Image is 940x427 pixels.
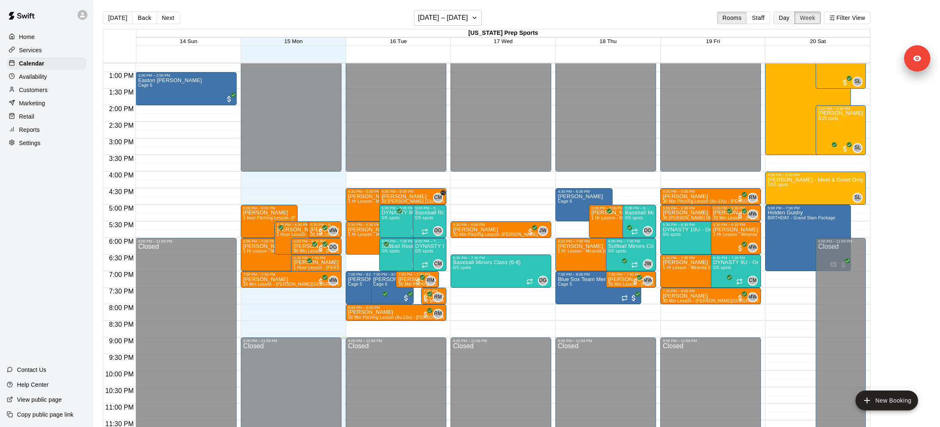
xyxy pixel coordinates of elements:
div: 6:00 PM – 11:59 PM [138,239,234,243]
span: 3/25 spots filled [818,116,838,121]
div: 7:30 PM – 8:00 PM: 30 Min Lesson - Miranda Waterloo [660,288,761,304]
button: [DATE] – [DATE] [414,10,482,26]
div: Diego Gutierrez [433,226,443,236]
span: MW [329,227,338,235]
button: 14 Sun [180,38,197,44]
button: 17 Wed [494,38,513,44]
span: All customers have paid [402,294,410,302]
span: 0/5 spots filled [608,249,627,253]
span: 30 Min Lesson - [PERSON_NAME] [293,249,362,253]
a: Reports [7,124,87,136]
span: DG [329,243,337,252]
span: +1 [441,190,446,195]
p: Copy public page link [17,410,73,419]
div: 5:30 PM – 6:30 PM [663,223,744,227]
span: All customers have paid [841,145,849,153]
span: CM [434,260,442,268]
div: 4:30 PM – 5:00 PM [663,189,758,194]
span: CM [749,277,757,285]
span: SL [855,144,861,152]
div: Customers [7,84,87,96]
button: Day [773,12,795,24]
span: 3:30 PM [107,155,136,162]
div: 5:00 PM – 6:00 PM [625,206,654,210]
p: Services [19,46,42,54]
div: 5:30 PM – 6:30 PM [713,223,759,227]
span: All customers have paid [839,261,848,269]
span: DG [644,227,652,235]
button: 19 Fri [706,38,720,44]
span: 1:30 PM [107,89,136,96]
div: 8:00 PM – 8:30 PM: Dimitri Leidensdorf [346,304,446,321]
span: Sam Landry [856,193,862,203]
div: 5:00 PM – 7:00 PM: Holden Guidry [765,205,851,271]
div: 7:00 PM – 8:00 PM: Blue Sox Team Membership [555,271,641,304]
div: 7:00 PM – 8:00 PM [558,272,639,277]
span: Sam Landry [856,143,862,153]
span: All customers have paid [721,277,729,286]
h6: [DATE] – [DATE] [418,12,468,24]
div: Miranda Waterloo [328,276,338,286]
span: SL [855,78,861,86]
span: Recurring event [631,262,638,268]
button: Filter View [824,12,870,24]
p: Contact Us [17,366,46,374]
span: Miranda Waterloo [751,243,758,252]
div: 12:00 PM – 3:30 PM: SAM LANDRY - 14-18U BOTH CAMPS [765,39,851,155]
div: 5:00 PM – 6:00 PM: Baseball Majors Class (9-12) [623,205,656,238]
span: 30 Min Lesson - [PERSON_NAME][GEOGRAPHIC_DATA] [663,298,777,303]
div: 6:00 PM – 7:00 PM: DYNASTY 9U - Group 1 Lesson [413,238,446,271]
span: 0/5 spots filled [625,216,643,220]
div: 5:00 PM – 6:00 PM [243,206,296,210]
span: Recurring event [736,278,743,285]
span: 6:00 PM [107,238,136,245]
span: All customers have paid [422,294,430,302]
span: 1 Hr Lesson - Miranda [GEOGRAPHIC_DATA] [663,265,753,270]
div: 6:00 PM – 7:00 PM: Softball Rookie Class (3-5) [379,238,436,271]
span: MW [748,243,757,252]
div: 6:30 PM – 7:30 PM: DYNASTY 9U - Group 2 Lesson [711,255,761,288]
div: 6:30 PM – 7:30 PM: Hunter Colonna [291,255,342,288]
button: Staff [746,12,770,24]
div: 5:30 PM – 6:30 PM: 1 Hr Lesson - Miranda Waterloo [711,221,761,255]
span: 30-Min Pitching Lesson- [PERSON_NAME] [453,232,538,237]
div: Miranda Waterloo [328,226,338,236]
div: 6:30 PM – 7:30 PM [293,256,339,260]
div: 5:00 PM – 6:00 PM: Ashton Fulghum [241,205,298,238]
span: Recurring event [422,262,428,268]
div: Diego Gutierrez [538,276,548,286]
span: DG [434,227,442,235]
p: Help Center [17,381,48,389]
div: 6:00 PM – 7:00 PM [558,239,639,243]
div: Home [7,31,87,43]
a: Retail [7,110,87,123]
span: RM [426,277,434,285]
div: 5:00 PM – 6:00 PM: DYNASTY 8U - Group Lesson [379,205,436,238]
span: All customers have paid [317,244,325,252]
span: All customers have paid [826,145,834,153]
span: 30 Min Pitching Lesson (8u-13u) - [PERSON_NAME] [663,199,767,204]
div: 6:00 PM – 11:59 PM [818,239,864,243]
span: 1 Hr Lesson - Miranda [GEOGRAPHIC_DATA] [558,249,649,253]
span: All customers have paid [317,277,325,286]
span: 0/5 spots filled [663,232,681,237]
span: Jennifer Williams [541,226,548,236]
span: MW [643,277,652,285]
span: RM [434,293,442,301]
span: 2:30 PM [107,122,136,129]
div: Reid Morgan [433,292,443,302]
button: Week [795,12,821,24]
span: 0/5 spots filled [713,265,732,270]
span: JW [644,260,652,268]
p: View public page [17,395,62,404]
span: 4:00 PM [107,172,136,179]
div: 2:00 PM – 3:30 PM [818,107,864,111]
span: 30 [PERSON_NAME] (11u-College) - [PERSON_NAME] [382,199,492,204]
div: 1:00 PM – 2:00 PM [138,73,234,78]
span: 30 Min Lesson - [PERSON_NAME][GEOGRAPHIC_DATA] [310,232,425,237]
span: DG [539,277,547,285]
span: Diego Gutierrez [646,226,653,236]
div: 5:30 PM – 6:30 PM: DYNASTY 10U - Group Lesson [660,221,746,255]
button: Back [132,12,157,24]
div: 6:30 PM – 7:30 PM [453,256,549,260]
